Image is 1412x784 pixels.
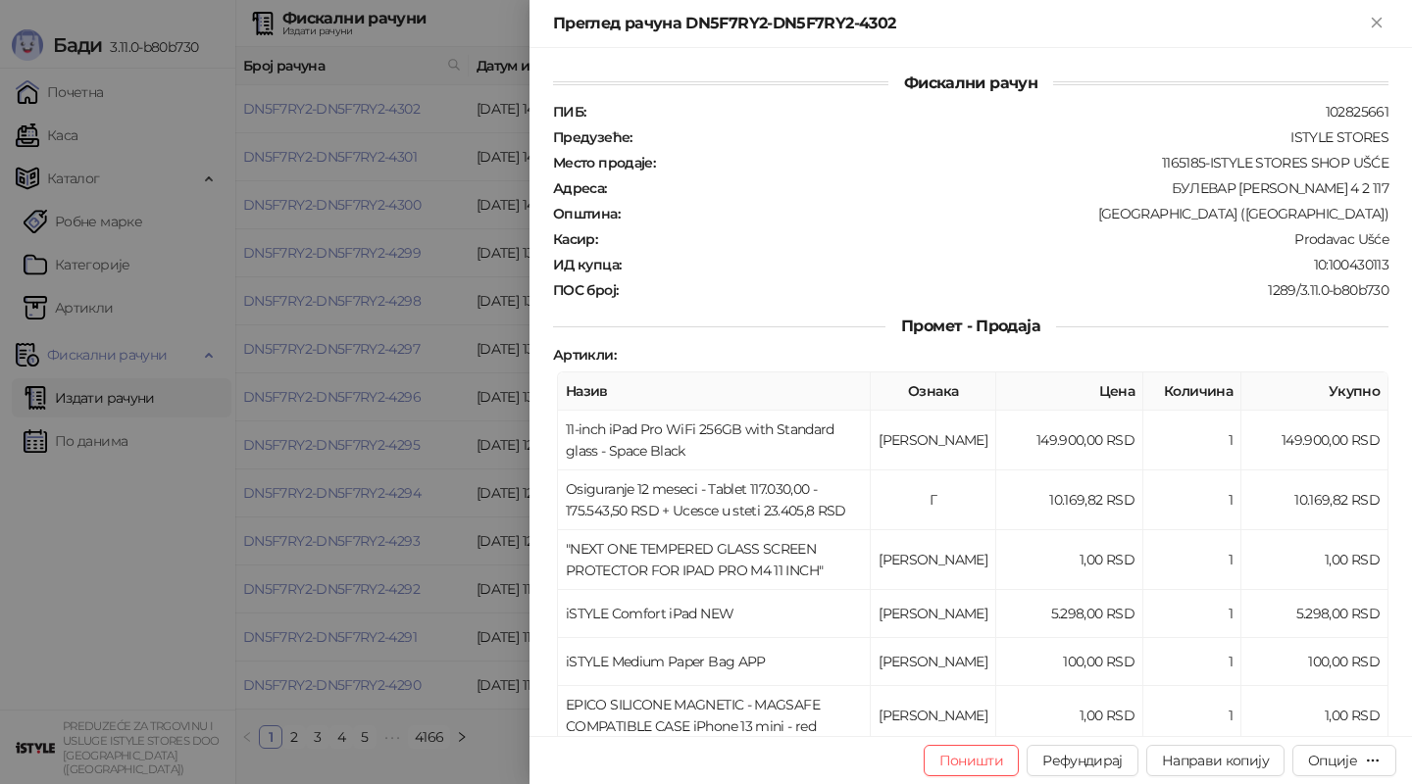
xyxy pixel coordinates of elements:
th: Ознака [871,372,996,411]
strong: ИД купца : [553,256,621,273]
td: Osiguranje 12 meseci - Tablet 117.030,00 - 175.543,50 RSD + Ucesce u steti 23.405,8 RSD [558,470,871,530]
td: [PERSON_NAME] [871,590,996,638]
td: 1,00 RSD [996,530,1143,590]
th: Назив [558,372,871,411]
strong: Касир : [553,230,597,248]
div: Prodavac Ušće [599,230,1390,248]
td: Г [871,470,996,530]
td: 1 [1143,530,1241,590]
td: EPICO SILICONE MAGNETIC - MAGSAFE COMPATIBLE CASE iPhone 13 mini - red [558,686,871,746]
td: 1 [1143,470,1241,530]
div: [GEOGRAPHIC_DATA] ([GEOGRAPHIC_DATA]) [622,205,1390,222]
td: [PERSON_NAME] [871,638,996,686]
td: "NEXT ONE TEMPERED GLASS SCREEN PROTECTOR FOR IPAD PRO M4 11 INCH" [558,530,871,590]
div: Опције [1308,752,1357,769]
div: ISTYLE STORES [634,128,1390,146]
td: 1 [1143,686,1241,746]
td: iSTYLE Medium Paper Bag APP [558,638,871,686]
td: 1 [1143,411,1241,470]
td: 1,00 RSD [1241,686,1388,746]
td: 1,00 RSD [1241,530,1388,590]
strong: Артикли : [553,346,616,364]
button: Рефундирај [1027,745,1138,776]
td: 100,00 RSD [996,638,1143,686]
strong: Општина : [553,205,620,222]
td: iSTYLE Comfort iPad NEW [558,590,871,638]
button: Направи копију [1146,745,1285,776]
div: Преглед рачуна DN5F7RY2-DN5F7RY2-4302 [553,12,1365,35]
td: 149.900,00 RSD [1241,411,1388,470]
div: БУЛЕВАР [PERSON_NAME] 4 2 117 [609,179,1390,197]
td: 1 [1143,590,1241,638]
div: 10:100430113 [623,256,1390,273]
td: [PERSON_NAME] [871,686,996,746]
strong: ПОС број : [553,281,618,299]
td: 11-inch iPad Pro WiFi 256GB with Standard glass - Space Black [558,411,871,470]
td: [PERSON_NAME] [871,530,996,590]
td: [PERSON_NAME] [871,411,996,470]
th: Укупно [1241,372,1388,411]
td: 5.298,00 RSD [996,590,1143,638]
div: 102825661 [587,103,1390,121]
div: 1165185-ISTYLE STORES SHOP UŠĆE [657,154,1390,171]
span: Промет - Продаја [885,317,1056,335]
strong: Адреса : [553,179,607,197]
button: Close [1365,12,1388,35]
strong: Предузеће : [553,128,632,146]
td: 149.900,00 RSD [996,411,1143,470]
td: 10.169,82 RSD [1241,470,1388,530]
td: 1,00 RSD [996,686,1143,746]
span: Фискални рачун [888,73,1053,92]
strong: ПИБ : [553,103,585,121]
span: Направи копију [1162,752,1269,769]
td: 10.169,82 RSD [996,470,1143,530]
div: 1289/3.11.0-b80b730 [620,281,1390,299]
th: Количина [1143,372,1241,411]
strong: Место продаје : [553,154,655,171]
td: 100,00 RSD [1241,638,1388,686]
td: 1 [1143,638,1241,686]
button: Поништи [924,745,1020,776]
th: Цена [996,372,1143,411]
td: 5.298,00 RSD [1241,590,1388,638]
button: Опције [1292,745,1396,776]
